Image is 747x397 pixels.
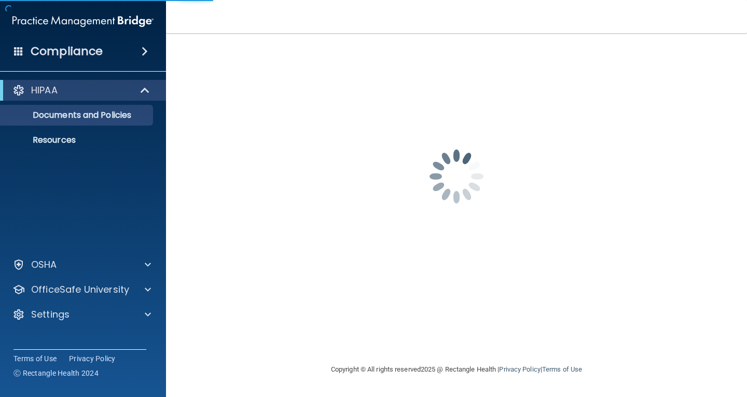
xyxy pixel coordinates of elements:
a: OSHA [12,258,151,271]
a: Privacy Policy [499,365,540,373]
span: Ⓒ Rectangle Health 2024 [13,368,99,378]
a: OfficeSafe University [12,283,151,296]
p: OSHA [31,258,57,271]
a: Terms of Use [13,353,57,364]
p: OfficeSafe University [31,283,129,296]
div: Copyright © All rights reserved 2025 @ Rectangle Health | | [267,353,646,386]
a: Terms of Use [542,365,582,373]
h4: Compliance [31,44,103,59]
img: spinner.e123f6fc.gif [405,125,508,228]
p: Resources [7,135,148,145]
a: Settings [12,308,151,321]
p: HIPAA [31,84,58,97]
img: PMB logo [12,11,154,32]
p: Documents and Policies [7,110,148,120]
a: HIPAA [12,84,150,97]
a: Privacy Policy [69,353,116,364]
p: Settings [31,308,70,321]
